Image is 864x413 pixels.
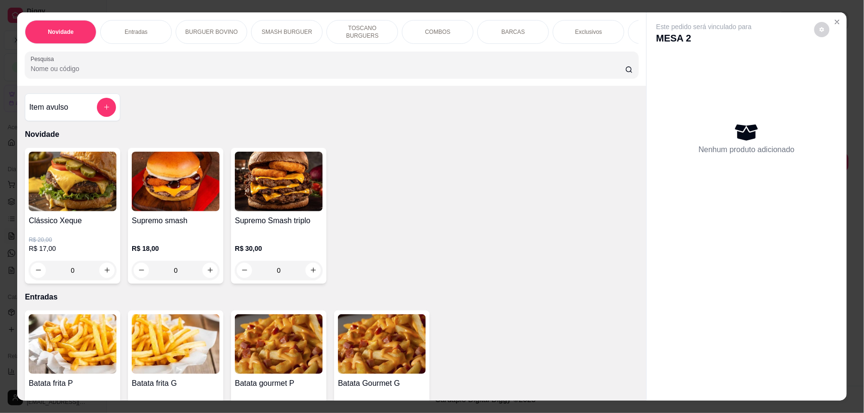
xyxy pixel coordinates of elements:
button: increase-product-quantity [306,263,321,278]
p: BURGUER BOVINO [185,28,238,36]
p: Novidade [25,129,639,140]
img: product-image [235,314,323,374]
button: increase-product-quantity [99,263,115,278]
p: Este pedido será vinculado para [656,22,752,31]
p: TOSCANO BURGUERS [335,24,390,40]
p: Nenhum produto adicionado [699,144,795,155]
input: Pesquisa [31,64,625,73]
p: R$ 25,00 [132,399,220,408]
p: Entradas [125,28,148,36]
p: R$ 30,00 [235,244,323,253]
img: product-image [338,314,426,374]
label: Pesquisa [31,55,57,63]
h4: Batata Gourmet G [338,378,426,389]
p: SMASH BURGUER [262,28,312,36]
h4: Supremo Smash triplo [235,215,323,227]
h4: Clássico Xeque [29,215,116,227]
h4: Batata gourmet P [235,378,323,389]
img: product-image [132,314,220,374]
p: Entradas [25,291,639,303]
button: decrease-product-quantity [31,263,46,278]
h4: Item avulso [29,102,68,113]
p: BARCAS [502,28,525,36]
button: increase-product-quantity [202,263,218,278]
p: MESA 2 [656,31,752,45]
h4: Batata frita P [29,378,116,389]
button: decrease-product-quantity [134,263,149,278]
p: R$ 15,00 [29,399,116,408]
h4: Batata frita G [132,378,220,389]
img: product-image [235,152,323,211]
button: Close [830,14,845,30]
p: R$ 20,00 [29,236,116,244]
p: Novidade [48,28,74,36]
button: decrease-product-quantity [237,263,252,278]
p: Exclusivos [575,28,602,36]
img: product-image [132,152,220,211]
p: R$ 30,00 [338,399,426,408]
img: product-image [29,314,116,374]
button: decrease-product-quantity [814,22,830,37]
p: COMBOS [425,28,451,36]
p: R$ 18,00 [132,244,220,253]
button: add-separate-item [97,98,116,117]
h4: Supremo smash [132,215,220,227]
p: R$ 17,00 [29,244,116,253]
p: R$ 20,00 [235,399,323,408]
img: product-image [29,152,116,211]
